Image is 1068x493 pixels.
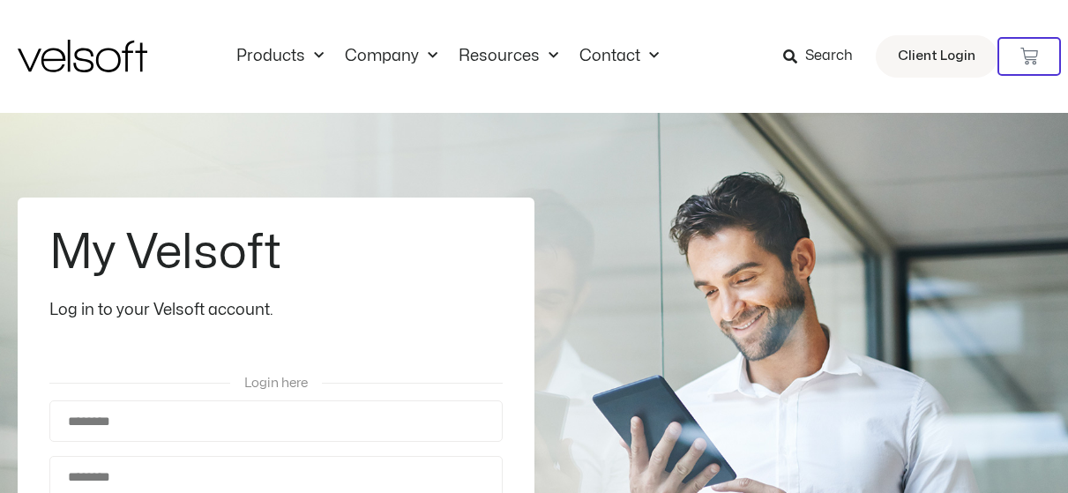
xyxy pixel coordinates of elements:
[334,47,448,66] a: CompanyMenu Toggle
[18,40,147,72] img: Velsoft Training Materials
[49,298,503,323] div: Log in to your Velsoft account.
[898,45,975,68] span: Client Login
[226,47,334,66] a: ProductsMenu Toggle
[805,45,853,68] span: Search
[244,377,308,390] span: Login here
[783,41,865,71] a: Search
[226,47,669,66] nav: Menu
[448,47,569,66] a: ResourcesMenu Toggle
[49,229,503,277] h2: My Velsoft
[876,35,997,78] a: Client Login
[569,47,669,66] a: ContactMenu Toggle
